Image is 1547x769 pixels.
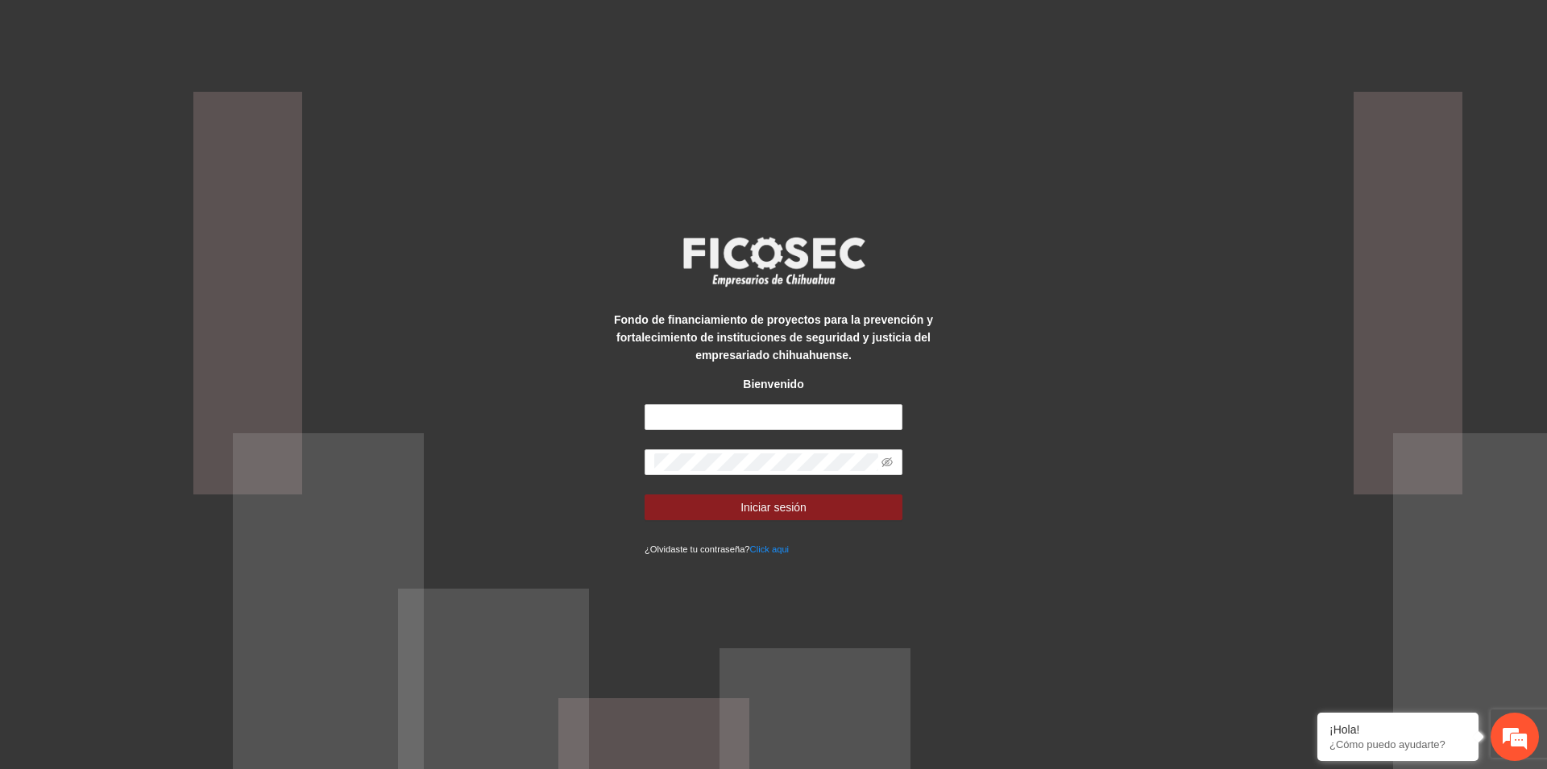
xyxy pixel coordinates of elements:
textarea: Escriba su mensaje y pulse “Intro” [8,440,307,496]
button: Iniciar sesión [645,494,902,520]
div: Minimizar ventana de chat en vivo [264,8,303,47]
p: ¿Cómo puedo ayudarte? [1329,738,1466,750]
a: Click aqui [750,544,790,554]
strong: Bienvenido [743,378,803,391]
img: logo [673,232,874,291]
div: ¡Hola! [1329,723,1466,736]
span: eye-invisible [881,457,893,468]
small: ¿Olvidaste tu contraseña? [645,544,789,554]
strong: Fondo de financiamiento de proyectos para la prevención y fortalecimiento de instituciones de seg... [614,313,933,362]
span: Iniciar sesión [740,498,807,516]
span: Estamos en línea. [93,215,222,378]
div: Chatee con nosotros ahora [84,82,271,103]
